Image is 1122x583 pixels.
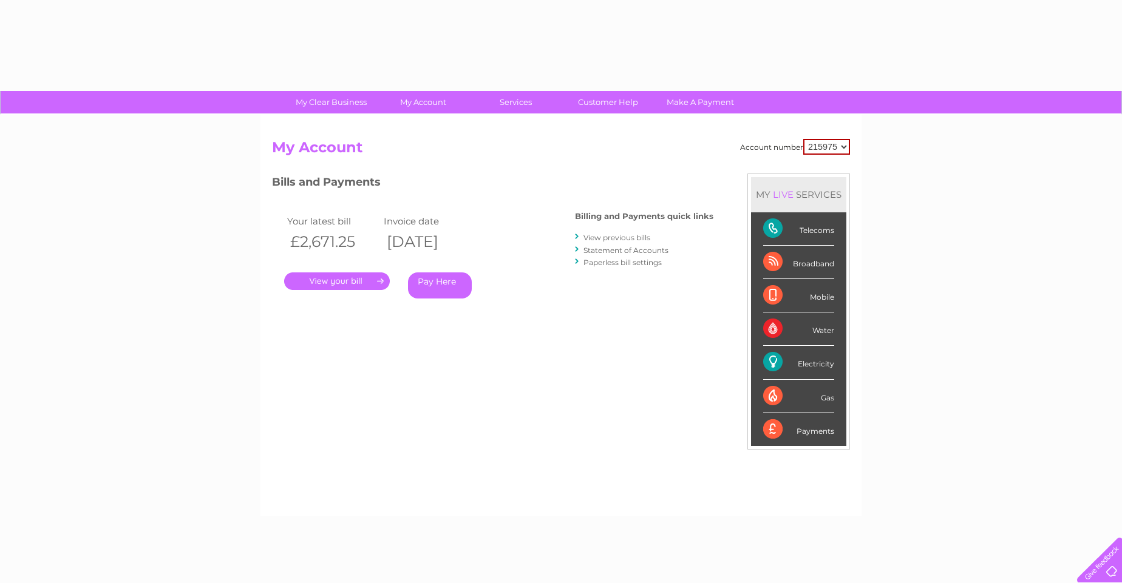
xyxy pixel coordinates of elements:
[284,229,381,254] th: £2,671.25
[763,346,834,379] div: Electricity
[381,213,477,229] td: Invoice date
[466,91,566,113] a: Services
[763,246,834,279] div: Broadband
[575,212,713,221] h4: Billing and Payments quick links
[381,229,477,254] th: [DATE]
[763,279,834,312] div: Mobile
[583,246,668,255] a: Statement of Accounts
[284,213,381,229] td: Your latest bill
[740,139,850,155] div: Account number
[751,177,846,212] div: MY SERVICES
[763,212,834,246] div: Telecoms
[583,258,662,267] a: Paperless bill settings
[763,413,834,446] div: Payments
[281,91,381,113] a: My Clear Business
[284,272,390,290] a: .
[408,272,472,298] a: Pay Here
[272,139,850,162] h2: My Account
[272,174,713,195] h3: Bills and Payments
[558,91,658,113] a: Customer Help
[763,380,834,413] div: Gas
[763,312,834,346] div: Water
[373,91,474,113] a: My Account
[770,189,796,200] div: LIVE
[583,233,650,242] a: View previous bills
[650,91,750,113] a: Make A Payment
